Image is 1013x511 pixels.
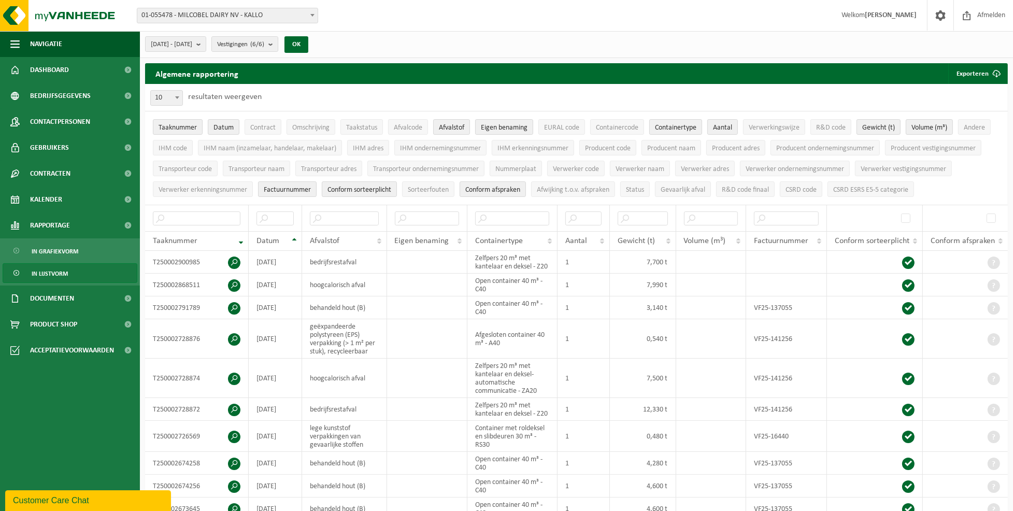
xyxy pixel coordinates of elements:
[861,165,946,173] span: Verwerker vestigingsnummer
[249,251,302,274] td: [DATE]
[855,161,952,176] button: Verwerker vestigingsnummerVerwerker vestigingsnummer: Activate to sort
[367,161,484,176] button: Transporteur ondernemingsnummerTransporteur ondernemingsnummer : Activate to sort
[302,421,387,452] td: lege kunststof verpakkingen van gevaarlijke stoffen
[827,181,914,197] button: CSRD ESRS E5-5 categorieCSRD ESRS E5-5 categorie: Activate to sort
[395,237,449,245] span: Eigen benaming
[754,237,808,245] span: Factuurnummer
[835,237,909,245] span: Conform sorteerplicht
[347,140,389,155] button: IHM adresIHM adres: Activate to sort
[610,359,676,398] td: 7,500 t
[302,475,387,498] td: behandeld hout (B)
[565,237,587,245] span: Aantal
[655,181,711,197] button: Gevaarlijk afval : Activate to sort
[256,237,279,245] span: Datum
[722,186,769,194] span: R&D code finaal
[292,124,330,132] span: Omschrijving
[590,119,644,135] button: ContainercodeContainercode: Activate to sort
[558,421,610,452] td: 1
[746,319,827,359] td: VF25-141256
[30,337,114,363] span: Acceptatievoorwaarden
[467,319,558,359] td: Afgesloten container 40 m³ - A40
[153,237,197,245] span: Taaknummer
[865,11,917,19] strong: [PERSON_NAME]
[746,296,827,319] td: VF25-137055
[558,296,610,319] td: 1
[145,251,249,274] td: T250002900985
[467,452,558,475] td: Open container 40 m³ - C40
[885,140,981,155] button: Producent vestigingsnummerProducent vestigingsnummer: Activate to sort
[145,63,249,84] h2: Algemene rapportering
[712,145,760,152] span: Producent adres
[497,145,568,152] span: IHM erkenningsnummer
[746,165,844,173] span: Verwerker ondernemingsnummer
[964,124,985,132] span: Andere
[400,145,481,152] span: IHM ondernemingsnummer
[208,119,239,135] button: DatumDatum: Activate to sort
[30,31,62,57] span: Navigatie
[481,124,527,132] span: Eigen benaming
[716,181,775,197] button: R&D code finaalR&amp;D code finaal: Activate to sort
[249,452,302,475] td: [DATE]
[475,119,533,135] button: Eigen benamingEigen benaming: Activate to sort
[137,8,318,23] span: 01-055478 - MILCOBEL DAIRY NV - KALLO
[151,91,182,105] span: 10
[558,359,610,398] td: 1
[558,398,610,421] td: 1
[204,145,336,152] span: IHM naam (inzamelaar, handelaar, makelaar)
[467,274,558,296] td: Open container 40 m³ - C40
[159,124,197,132] span: Taaknummer
[490,161,542,176] button: NummerplaatNummerplaat: Activate to sort
[610,161,670,176] button: Verwerker naamVerwerker naam: Activate to sort
[749,124,800,132] span: Verwerkingswijze
[810,119,851,135] button: R&D codeR&amp;D code: Activate to sort
[610,421,676,452] td: 0,480 t
[145,421,249,452] td: T250002726569
[746,421,827,452] td: VF25-16440
[596,124,638,132] span: Containercode
[857,119,901,135] button: Gewicht (t)Gewicht (t): Activate to sort
[249,421,302,452] td: [DATE]
[153,161,218,176] button: Transporteur codeTransporteur code: Activate to sort
[786,186,817,194] span: CSRD code
[495,165,536,173] span: Nummerplaat
[30,187,62,212] span: Kalender
[302,319,387,359] td: geëxpandeerde polystyreen (EPS) verpakking (> 1 m² per stuk), recycleerbaar
[681,165,729,173] span: Verwerker adres
[544,124,579,132] span: EURAL code
[547,161,605,176] button: Verwerker codeVerwerker code: Activate to sort
[302,398,387,421] td: bedrijfsrestafval
[433,119,470,135] button: AfvalstofAfvalstof: Activate to sort
[579,140,636,155] button: Producent codeProducent code: Activate to sort
[475,237,523,245] span: Containertype
[746,398,827,421] td: VF25-141256
[373,165,479,173] span: Transporteur ondernemingsnummer
[30,109,90,135] span: Contactpersonen
[610,475,676,498] td: 4,600 t
[620,181,650,197] button: StatusStatus: Activate to sort
[249,274,302,296] td: [DATE]
[145,475,249,498] td: T250002674256
[145,359,249,398] td: T250002728874
[713,124,732,132] span: Aantal
[302,296,387,319] td: behandeld hout (B)
[327,186,391,194] span: Conform sorteerplicht
[958,119,991,135] button: AndereAndere: Activate to sort
[188,93,262,101] label: resultaten weergeven
[558,452,610,475] td: 1
[211,36,278,52] button: Vestigingen(6/6)
[862,124,895,132] span: Gewicht (t)
[153,119,203,135] button: TaaknummerTaaknummer: Activate to remove sorting
[301,165,356,173] span: Transporteur adres
[610,251,676,274] td: 7,700 t
[145,452,249,475] td: T250002674258
[585,145,631,152] span: Producent code
[30,311,77,337] span: Product Shop
[931,237,995,245] span: Conform afspraken
[264,186,311,194] span: Factuurnummer
[223,161,290,176] button: Transporteur naamTransporteur naam: Activate to sort
[346,124,377,132] span: Taakstatus
[250,124,276,132] span: Contract
[284,36,308,53] button: OK
[771,140,880,155] button: Producent ondernemingsnummerProducent ondernemingsnummer: Activate to sort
